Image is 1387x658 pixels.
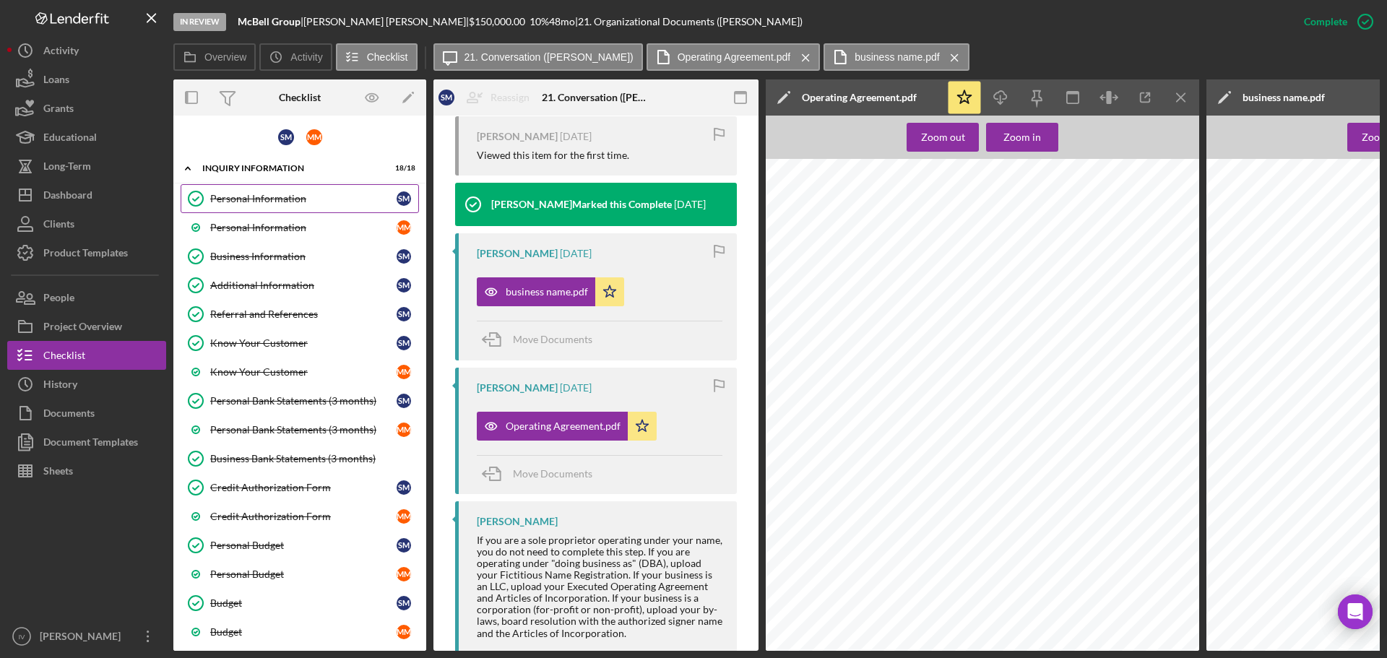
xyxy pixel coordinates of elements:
[181,473,419,502] a: Credit Authorization FormSM
[1003,123,1041,152] div: Zoom in
[7,123,166,152] a: Educational
[506,420,621,432] div: Operating Agreement.pdf
[259,43,332,71] button: Activity
[397,365,411,379] div: M M
[210,251,397,262] div: Business Information
[397,480,411,495] div: S M
[477,534,722,639] div: If you are a sole proprietor operating under your name, you do not need to complete this step. If...
[210,453,418,464] div: Business Bank Statements (3 months)
[7,36,166,65] button: Activity
[1289,7,1380,36] button: Complete
[7,428,166,456] button: Document Templates
[560,248,592,259] time: 2025-07-22 13:53
[210,626,397,638] div: Budget
[1304,7,1347,36] div: Complete
[477,516,558,527] div: [PERSON_NAME]
[43,428,138,460] div: Document Templates
[303,16,469,27] div: [PERSON_NAME] [PERSON_NAME] |
[986,123,1058,152] button: Zoom in
[907,123,979,152] button: Zoom out
[181,560,419,589] a: Personal BudgetMM
[43,36,79,69] div: Activity
[465,51,634,63] label: 21. Conversation ([PERSON_NAME])
[477,382,558,394] div: [PERSON_NAME]
[397,191,411,206] div: S M
[290,51,322,63] label: Activity
[397,509,411,524] div: M M
[181,242,419,271] a: Business InformationSM
[367,51,408,63] label: Checklist
[210,193,397,204] div: Personal Information
[397,423,411,437] div: M M
[173,13,226,31] div: In Review
[181,300,419,329] a: Referral and ReferencesSM
[238,15,301,27] b: McBell Group
[238,16,303,27] div: |
[210,482,397,493] div: Credit Authorization Form
[7,94,166,123] button: Grants
[7,312,166,341] button: Project Overview
[7,283,166,312] button: People
[36,622,130,654] div: [PERSON_NAME]
[469,16,530,27] div: $150,000.00
[43,94,74,126] div: Grants
[397,307,411,321] div: S M
[397,249,411,264] div: S M
[560,131,592,142] time: 2025-07-26 03:34
[674,199,706,210] time: 2025-07-22 13:53
[397,625,411,639] div: M M
[477,248,558,259] div: [PERSON_NAME]
[542,92,650,103] div: 21. Conversation ([PERSON_NAME])
[477,412,657,441] button: Operating Agreement.pdf
[210,568,397,580] div: Personal Budget
[43,370,77,402] div: History
[575,16,803,27] div: | 21. Organizational Documents ([PERSON_NAME])
[921,123,965,152] div: Zoom out
[210,280,397,291] div: Additional Information
[181,358,419,386] a: Know Your CustomerMM
[477,321,607,358] button: Move Documents
[7,341,166,370] a: Checklist
[210,222,397,233] div: Personal Information
[43,341,85,373] div: Checklist
[477,277,624,306] button: business name.pdf
[477,456,607,492] button: Move Documents
[202,164,379,173] div: INQUIRY INFORMATION
[477,131,558,142] div: [PERSON_NAME]
[678,51,790,63] label: Operating Agreement.pdf
[397,336,411,350] div: S M
[210,424,397,436] div: Personal Bank Statements (3 months)
[181,444,419,473] a: Business Bank Statements (3 months)
[560,382,592,394] time: 2025-07-22 13:48
[210,511,397,522] div: Credit Authorization Form
[173,43,256,71] button: Overview
[7,456,166,485] a: Sheets
[7,181,166,209] button: Dashboard
[7,622,166,651] button: IV[PERSON_NAME]
[477,150,629,161] div: Viewed this item for the first time.
[549,16,575,27] div: 48 mo
[7,370,166,399] button: History
[43,238,128,271] div: Product Templates
[7,65,166,94] a: Loans
[43,181,92,213] div: Dashboard
[43,456,73,489] div: Sheets
[181,589,419,618] a: BudgetSM
[824,43,969,71] button: business name.pdf
[181,415,419,444] a: Personal Bank Statements (3 months)MM
[181,329,419,358] a: Know Your CustomerSM
[7,238,166,267] button: Product Templates
[7,209,166,238] button: Clients
[397,567,411,581] div: M M
[43,123,97,155] div: Educational
[43,65,69,98] div: Loans
[210,366,397,378] div: Know Your Customer
[433,43,643,71] button: 21. Conversation ([PERSON_NAME])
